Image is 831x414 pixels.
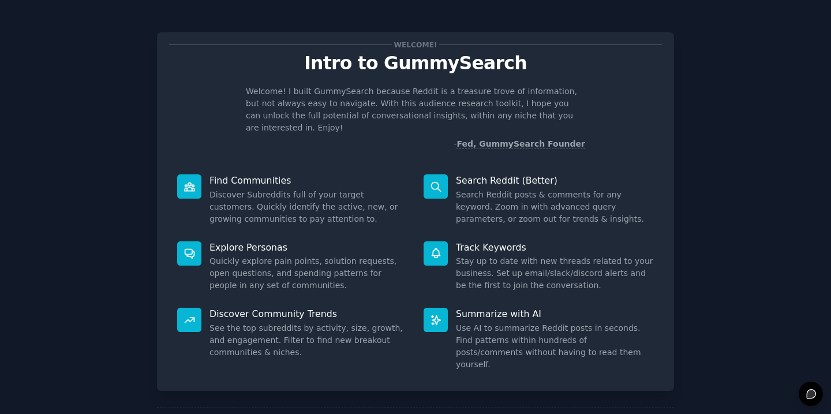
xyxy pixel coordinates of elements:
[169,53,662,73] p: Intro to GummySearch
[392,39,439,51] span: Welcome!
[456,255,654,292] dd: Stay up to date with new threads related to your business. Set up email/slack/discord alerts and ...
[454,138,585,150] div: -
[209,255,407,292] dd: Quickly explore pain points, solution requests, open questions, and spending patterns for people ...
[456,308,654,320] p: Summarize with AI
[456,189,654,225] dd: Search Reddit posts & comments for any keyword. Zoom in with advanced query parameters, or zoom o...
[209,308,407,320] p: Discover Community Trends
[456,322,654,371] dd: Use AI to summarize Reddit posts in seconds. Find patterns within hundreds of posts/comments with...
[209,189,407,225] dd: Discover Subreddits full of your target customers. Quickly identify the active, new, or growing c...
[456,241,654,253] p: Track Keywords
[209,241,407,253] p: Explore Personas
[456,174,654,187] p: Search Reddit (Better)
[456,139,585,149] a: Fed, GummySearch Founder
[209,174,407,187] p: Find Communities
[246,85,585,134] p: Welcome! I built GummySearch because Reddit is a treasure trove of information, but not always ea...
[209,322,407,359] dd: See the top subreddits by activity, size, growth, and engagement. Filter to find new breakout com...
